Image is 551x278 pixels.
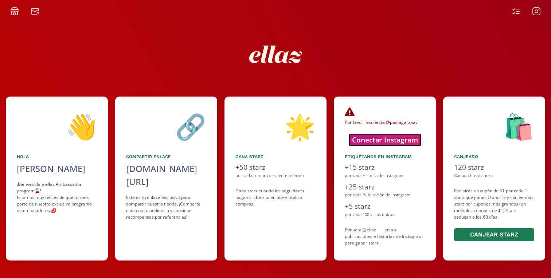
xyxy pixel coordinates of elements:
[345,153,425,160] div: Etiquétanos en Instagram
[345,173,425,179] div: por cada Historia de Instagram
[243,21,308,87] img: nKmKAABZpYV7
[126,153,206,160] div: Compartir Enlace
[454,173,534,179] div: Ganado hasta ahora
[454,188,534,243] div: Recibirás un cupón de $1 por cada 1 starz que ganes. O ahorre y canjee más starz por cupones más ...
[345,212,425,218] div: por cada 100 vistas únicas
[235,162,316,173] div: +50 starz
[235,153,316,160] div: Gana starz
[345,201,425,212] div: +5 starz
[454,153,534,160] div: Canjeado
[345,227,425,246] div: Etiqueta @ellaz____ en tus publicaciones e historias de Instagram para ganar starz.
[345,113,418,125] span: Por favor reconecta @paolagarzaav
[126,162,206,188] div: [DOMAIN_NAME][URL]
[349,134,421,145] button: Conectar Instagram
[235,188,316,207] div: Gana starz cuando los seguidores hagan click en tu enlace y realiza compras .
[454,107,534,145] div: 🛍️
[454,162,534,173] div: 120 starz
[17,181,97,214] div: ¡Bienvenida a ellaz Ambassador program🍒! Estamos muy felices de que formes parte de nuestro exclu...
[126,194,206,220] div: Este es tu enlace exclusivo para compartir nuestra tienda. ¡Comparte este con tu audiencia y cons...
[17,153,97,160] div: Hola
[345,192,425,198] div: por cada Publicación de Instagram
[235,173,316,179] div: por cada compra de cliente referido
[454,228,534,242] button: Canjear starz
[17,162,97,175] div: [PERSON_NAME]
[126,107,206,145] div: 🔗
[345,182,425,192] div: +25 starz
[17,107,97,145] div: 👋
[235,107,316,145] div: 🌟
[345,162,425,173] div: +15 starz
